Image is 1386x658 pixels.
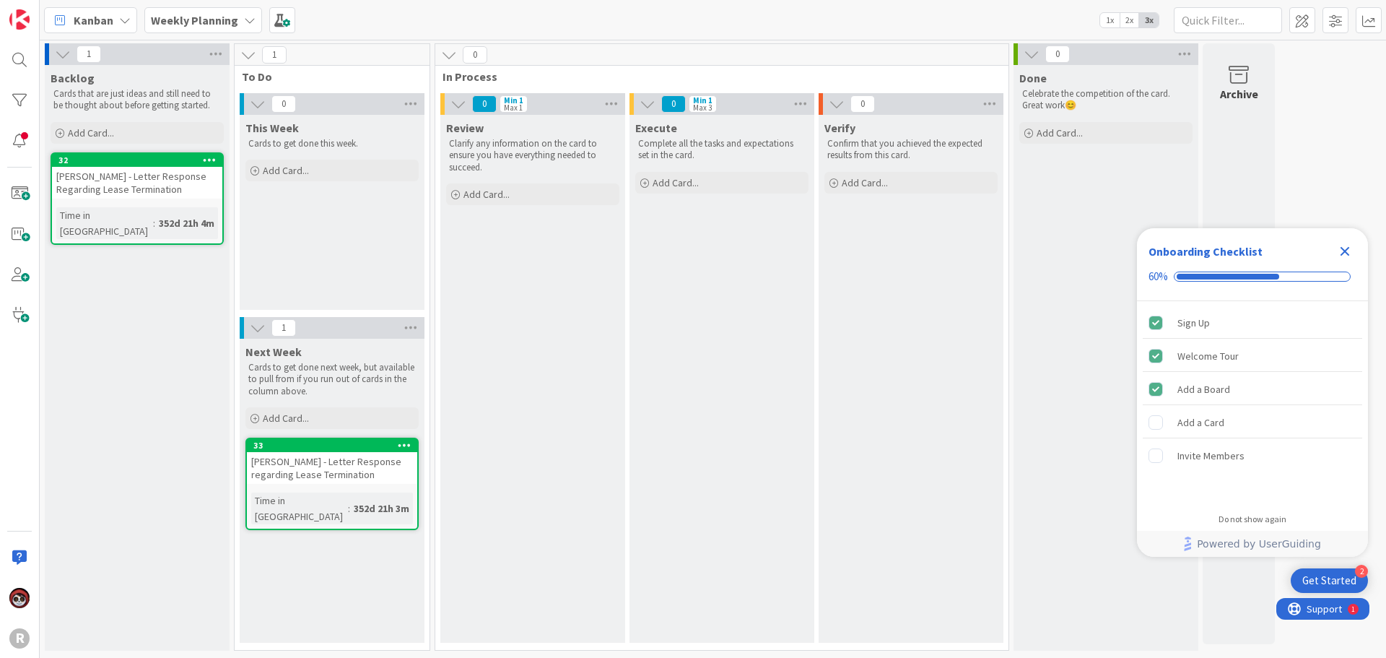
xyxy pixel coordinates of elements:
p: Complete all the tasks and expectations set in the card. [638,138,806,162]
span: Review [446,121,484,135]
span: Verify [824,121,855,135]
span: Add Card... [653,176,699,189]
span: In Process [443,69,990,84]
div: 1 [75,6,79,17]
span: Add Card... [842,176,888,189]
div: Checklist progress: 60% [1149,270,1356,283]
div: Min 1 [504,97,523,104]
div: Checklist Container [1137,228,1368,557]
div: Sign Up is complete. [1143,307,1362,339]
div: 2 [1355,565,1368,578]
div: R [9,628,30,649]
div: Welcome Tour [1177,347,1239,365]
div: Onboarding Checklist [1149,243,1263,260]
div: Welcome Tour is complete. [1143,340,1362,372]
span: 2x [1120,13,1139,27]
input: Quick Filter... [1174,7,1282,33]
span: Kanban [74,12,113,29]
span: 0 [850,95,875,113]
span: This Week [245,121,299,135]
span: 0 [463,46,487,64]
span: 0 [1045,46,1070,63]
div: Archive [1220,85,1258,103]
div: Add a Card is incomplete. [1143,407,1362,438]
span: 😊 [1065,99,1076,111]
span: Execute [635,121,677,135]
span: To Do [242,69,411,84]
span: 3x [1139,13,1159,27]
span: 1 [262,46,287,64]
div: [PERSON_NAME] - Letter Response regarding Lease Termination [247,452,417,484]
div: 33[PERSON_NAME] - Letter Response regarding Lease Termination [247,439,417,484]
div: Time in [GEOGRAPHIC_DATA] [56,207,153,239]
div: Invite Members [1177,447,1245,464]
span: Add Card... [263,412,309,425]
div: 33 [247,439,417,452]
div: 32 [52,154,222,167]
span: 1 [77,46,101,63]
div: 352d 21h 3m [350,501,413,516]
div: Add a Card [1177,414,1224,431]
span: Add Card... [1037,126,1083,139]
p: Celebrate the competition of the card. Great work [1022,88,1190,112]
a: Powered by UserGuiding [1144,531,1361,557]
span: Add Card... [463,188,510,201]
div: Footer [1137,531,1368,557]
div: Invite Members is incomplete. [1143,440,1362,472]
p: Cards that are just ideas and still need to be thought about before getting started. [53,88,221,112]
p: Clarify any information on the card to ensure you have everything needed to succeed. [449,138,616,173]
span: 1 [271,319,296,337]
div: 32[PERSON_NAME] - Letter Response Regarding Lease Termination [52,154,222,199]
span: Backlog [51,71,95,85]
div: 352d 21h 4m [155,215,218,231]
img: JS [9,588,30,608]
div: Min 1 [693,97,712,104]
span: 0 [472,95,497,113]
div: Max 1 [504,104,523,111]
div: 32 [58,155,222,165]
a: 32[PERSON_NAME] - Letter Response Regarding Lease TerminationTime in [GEOGRAPHIC_DATA]:352d 21h 4m [51,152,224,245]
span: Add Card... [263,164,309,177]
div: Max 3 [693,104,712,111]
div: [PERSON_NAME] - Letter Response Regarding Lease Termination [52,167,222,199]
span: 0 [661,95,686,113]
span: Add Card... [68,126,114,139]
p: Cards to get done this week. [248,138,416,150]
span: : [153,215,155,231]
span: 0 [271,95,296,113]
div: Open Get Started checklist, remaining modules: 2 [1291,568,1368,593]
span: Done [1019,71,1047,85]
span: 1x [1100,13,1120,27]
p: Confirm that you achieved the expected results from this card. [827,138,995,162]
div: 33 [253,441,417,451]
span: Support [30,2,66,20]
div: Time in [GEOGRAPHIC_DATA] [251,493,348,524]
span: Next Week [245,345,302,359]
img: Visit kanbanzone.com [9,9,30,30]
div: Add a Board is complete. [1143,373,1362,405]
div: Do not show again [1219,514,1286,525]
b: Weekly Planning [151,13,238,27]
span: : [348,501,350,516]
div: Checklist items [1137,301,1368,504]
a: 33[PERSON_NAME] - Letter Response regarding Lease TerminationTime in [GEOGRAPHIC_DATA]:352d 21h 3m [245,438,419,530]
span: Powered by UserGuiding [1197,535,1321,553]
div: Get Started [1302,573,1356,588]
div: Sign Up [1177,314,1210,332]
div: Close Checklist [1333,240,1356,263]
div: 60% [1149,270,1168,283]
p: Cards to get done next week, but available to pull from if you run out of cards in the column above. [248,362,416,397]
div: Add a Board [1177,381,1230,398]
